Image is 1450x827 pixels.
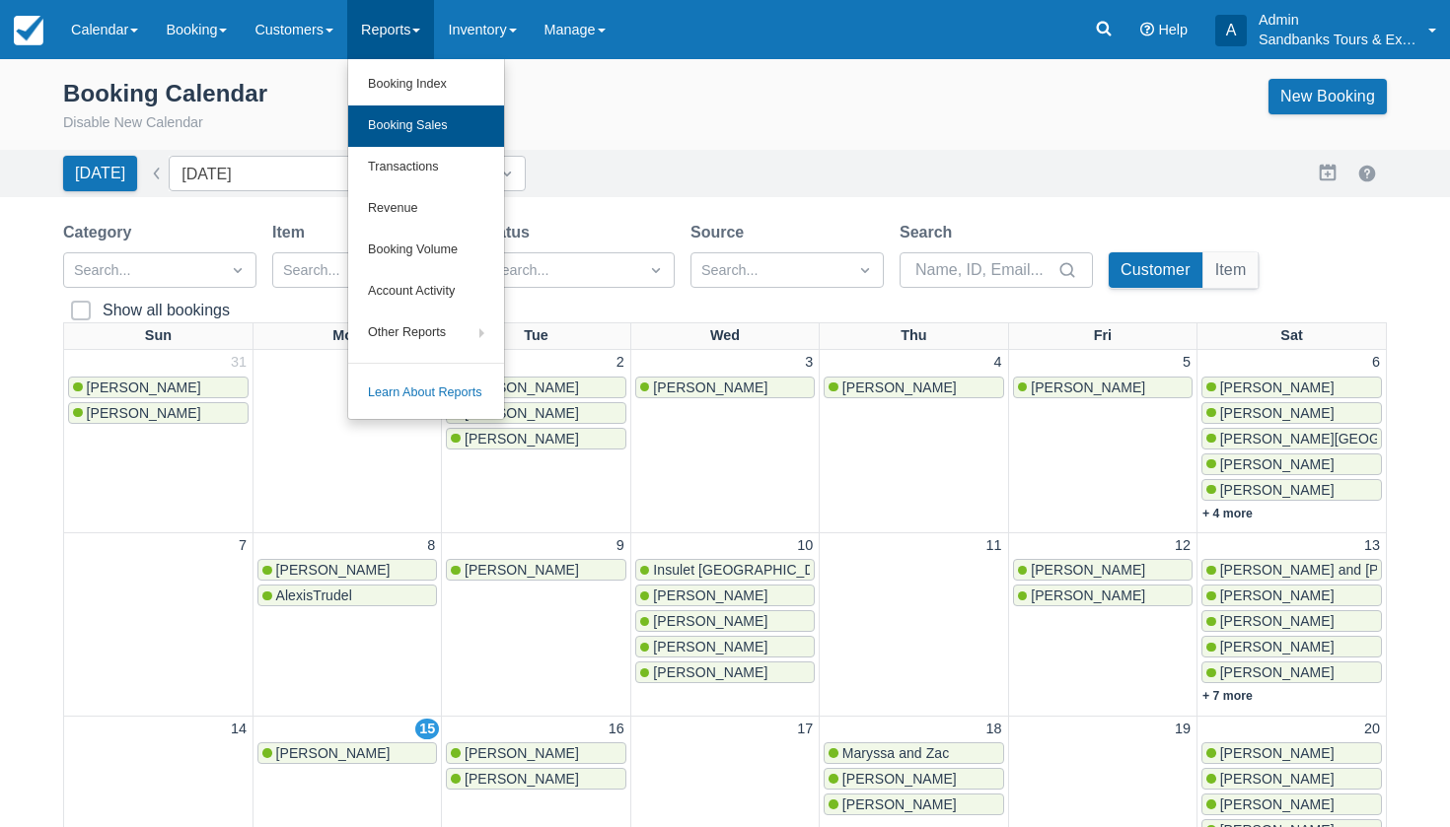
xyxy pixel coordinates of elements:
[824,793,1003,815] a: [PERSON_NAME]
[706,323,744,349] a: Wed
[169,156,392,191] input: Date
[227,719,251,740] a: 14
[63,221,139,244] label: Category
[446,402,625,424] a: [PERSON_NAME]
[1201,428,1382,449] a: [PERSON_NAME][GEOGRAPHIC_DATA]
[1368,352,1384,374] a: 6
[1201,793,1382,815] a: [PERSON_NAME]
[272,221,313,244] label: Item
[348,105,504,147] a: Booking Sales
[1220,456,1335,472] span: [PERSON_NAME]
[87,405,201,421] span: [PERSON_NAME]
[653,562,843,578] span: Insulet [GEOGRAPHIC_DATA]
[465,745,579,761] span: [PERSON_NAME]
[635,559,815,581] a: Insulet [GEOGRAPHIC_DATA]
[68,402,249,424] a: [PERSON_NAME]
[915,252,1053,288] input: Name, ID, Email...
[1202,507,1253,520] a: + 4 more
[1201,636,1382,657] a: [PERSON_NAME]
[1031,562,1145,578] span: [PERSON_NAME]
[653,587,767,603] span: [PERSON_NAME]
[348,230,504,271] a: Booking Volume
[1269,79,1387,114] a: New Booking
[235,535,251,557] a: 7
[465,405,579,421] span: [PERSON_NAME]
[1031,587,1145,603] span: [PERSON_NAME]
[348,312,504,354] a: Other Reports
[1220,664,1335,680] span: [PERSON_NAME]
[982,719,1006,740] a: 18
[842,771,957,787] span: [PERSON_NAME]
[257,742,437,764] a: [PERSON_NAME]
[348,271,504,312] a: Account Activity
[646,260,666,280] span: Dropdown icon
[1259,30,1416,49] p: Sandbanks Tours & Experiences
[824,768,1003,790] a: [PERSON_NAME]
[842,796,957,812] span: [PERSON_NAME]
[1201,479,1382,501] a: [PERSON_NAME]
[415,719,439,740] a: 15
[1013,585,1193,606] a: [PERSON_NAME]
[465,379,579,395] span: [PERSON_NAME]
[87,379,201,395] span: [PERSON_NAME]
[227,352,251,374] a: 31
[1276,323,1306,349] a: Sat
[1031,379,1145,395] span: [PERSON_NAME]
[1013,559,1193,581] a: [PERSON_NAME]
[1013,377,1193,398] a: [PERSON_NAME]
[1360,719,1384,740] a: 20
[1109,252,1202,288] button: Customer
[1179,352,1195,374] a: 5
[1140,23,1154,36] i: Help
[348,64,504,105] a: Booking Index
[228,260,248,280] span: Dropdown icon
[824,742,1003,764] a: Maryssa and Zac
[990,352,1006,374] a: 4
[982,535,1006,557] a: 11
[653,379,767,395] span: [PERSON_NAME]
[653,664,767,680] span: [PERSON_NAME]
[481,221,538,244] label: Status
[1171,535,1195,557] a: 12
[635,585,815,606] a: [PERSON_NAME]
[801,352,817,374] a: 3
[1220,482,1335,498] span: [PERSON_NAME]
[1220,639,1335,655] span: [PERSON_NAME]
[446,742,625,764] a: [PERSON_NAME]
[1220,587,1335,603] span: [PERSON_NAME]
[635,661,815,683] a: [PERSON_NAME]
[635,636,815,657] a: [PERSON_NAME]
[276,587,352,603] span: AlexisTrudel
[1201,742,1382,764] a: [PERSON_NAME]
[497,164,517,183] span: Dropdown icon
[1202,689,1253,703] a: + 7 more
[465,431,579,447] span: [PERSON_NAME]
[14,16,43,45] img: checkfront-main-nav-mini-logo.png
[1220,745,1335,761] span: [PERSON_NAME]
[276,745,391,761] span: [PERSON_NAME]
[276,562,391,578] span: [PERSON_NAME]
[63,156,137,191] button: [DATE]
[1203,252,1259,288] button: Item
[1201,768,1382,790] a: [PERSON_NAME]
[1090,323,1116,349] a: Fri
[613,535,628,557] a: 9
[1215,15,1247,46] div: A
[348,147,504,188] a: Transactions
[897,323,930,349] a: Thu
[446,377,625,398] a: [PERSON_NAME]
[446,768,625,790] a: [PERSON_NAME]
[1220,613,1335,629] span: [PERSON_NAME]
[257,559,437,581] a: [PERSON_NAME]
[653,613,767,629] span: [PERSON_NAME]
[348,373,504,414] a: Learn About Reports
[1201,377,1382,398] a: [PERSON_NAME]
[446,428,625,449] a: [PERSON_NAME]
[855,260,875,280] span: Dropdown icon
[1171,719,1195,740] a: 19
[520,323,552,349] a: Tue
[1201,453,1382,475] a: [PERSON_NAME]
[63,79,267,108] div: Booking Calendar
[842,379,957,395] span: [PERSON_NAME]
[328,323,366,349] a: Mon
